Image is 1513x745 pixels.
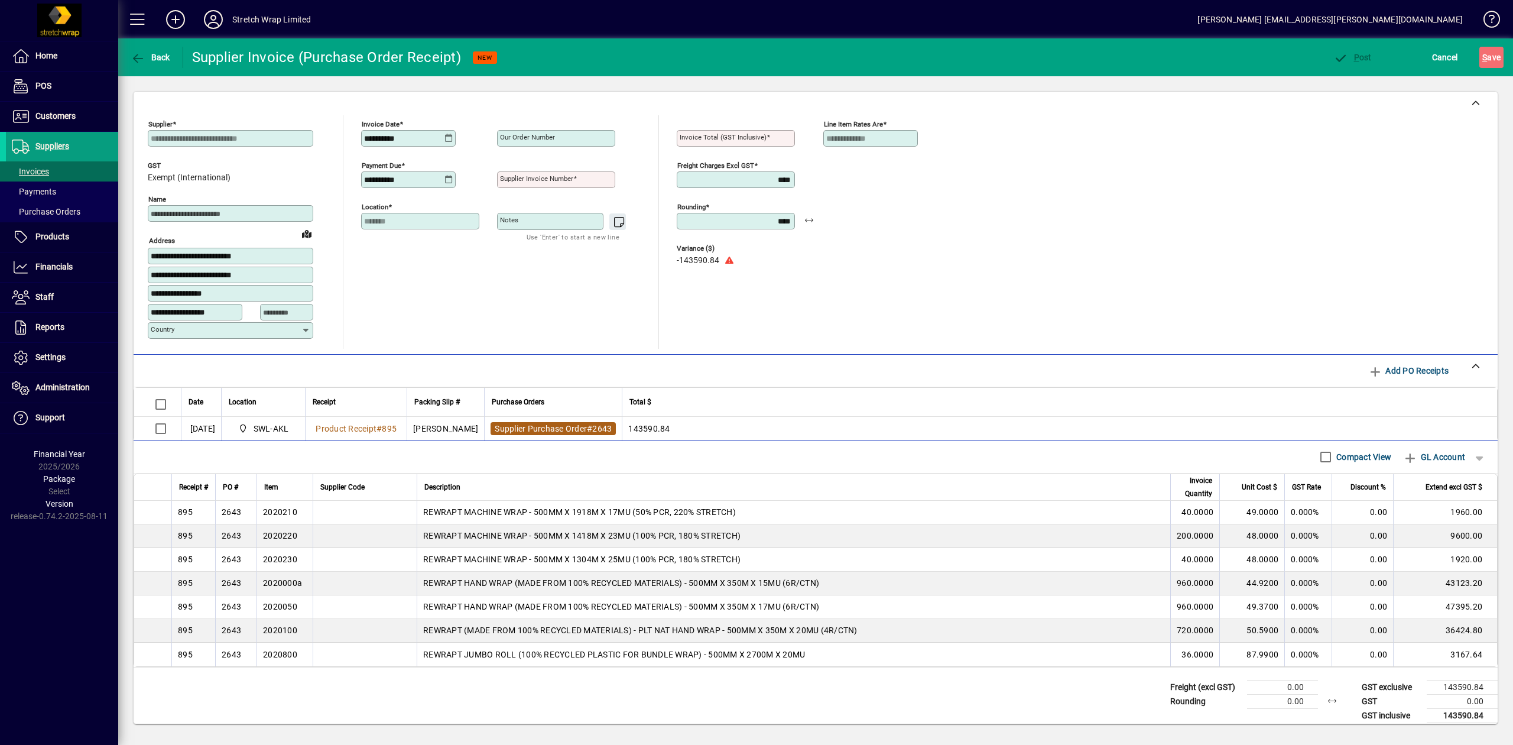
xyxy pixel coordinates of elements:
td: 960.0000 [1170,572,1219,595]
span: 895 [382,424,397,433]
td: 0.000% [1284,643,1332,666]
button: Cancel [1429,47,1461,68]
td: 3167.64 [1393,643,1497,666]
span: Products [35,232,69,241]
td: 48.0000 [1219,524,1284,548]
td: 895 [171,595,215,619]
td: REWRAPT MACHINE WRAP - 500MM X 1418M X 23MU (100% PCR, 180% STRETCH) [417,524,1170,548]
mat-label: Location [362,203,388,211]
span: ost [1333,53,1372,62]
span: Extend excl GST $ [1426,481,1482,494]
span: -143590.84 [677,256,719,265]
app-page-header-button: Back [118,47,183,68]
td: 0.00 [1332,619,1393,643]
td: 50.5900 [1219,619,1284,643]
button: GL Account [1397,446,1471,468]
button: Save [1479,47,1504,68]
span: Invoices [12,167,49,176]
div: [PERSON_NAME] [EMAIL_ADDRESS][PERSON_NAME][DOMAIN_NAME] [1197,10,1463,29]
mat-hint: Use 'Enter' to start a new line [527,230,619,244]
span: Home [35,51,57,60]
span: Product Receipt [316,424,376,433]
td: REWRAPT (MADE FROM 100% RECYCLED MATERIALS) - PLT NAT HAND WRAP - 500MM X 350M X 20MU (4R/CTN) [417,619,1170,643]
td: 2643 [215,572,257,595]
span: Unit Cost $ [1242,481,1277,494]
span: GST Rate [1292,481,1321,494]
td: 1960.00 [1393,501,1497,524]
td: 0.00 [1247,694,1318,708]
span: Receipt # [179,481,208,494]
td: 0.000% [1284,501,1332,524]
td: 49.0000 [1219,501,1284,524]
a: Customers [6,102,118,131]
a: Invoices [6,161,118,182]
td: 0.000% [1284,619,1332,643]
td: 43123.20 [1393,572,1497,595]
td: 40.0000 [1170,501,1219,524]
div: Supplier Invoice (Purchase Order Receipt) [192,48,461,67]
button: Post [1330,47,1375,68]
td: 895 [171,619,215,643]
td: GST [1356,694,1427,708]
mat-label: Our order number [500,133,555,141]
mat-label: Payment due [362,161,401,170]
span: # [587,424,592,433]
div: 2020100 [263,624,297,636]
span: Payments [12,187,56,196]
td: 1920.00 [1393,548,1497,572]
span: [DATE] [190,423,216,435]
td: 0.00 [1247,680,1318,694]
mat-label: Freight charges excl GST [677,161,754,170]
span: Back [131,53,170,62]
td: REWRAPT HAND WRAP (MADE FROM 100% RECYCLED MATERIALS) - 500MM X 350M X 15MU (6R/CTN) [417,572,1170,595]
td: 720.0000 [1170,619,1219,643]
button: Profile [194,9,232,30]
td: 2643 [215,524,257,548]
a: Knowledge Base [1475,2,1498,41]
span: Package [43,474,75,484]
mat-label: Rounding [677,203,706,211]
span: GL Account [1403,448,1465,467]
span: NEW [478,54,492,61]
button: Add [157,9,194,30]
td: 44.9200 [1219,572,1284,595]
a: Settings [6,343,118,372]
span: Discount % [1350,481,1386,494]
mat-label: Notes [500,216,518,224]
span: Description [424,481,460,494]
span: SWL-AKL [233,422,293,436]
span: Purchase Orders [492,396,544,409]
div: 2020220 [263,530,297,542]
td: 0.00 [1332,501,1393,524]
span: # [376,424,382,433]
span: POS [35,81,51,90]
td: REWRAPT MACHINE WRAP - 500MM X 1304M X 25MU (100% PCR, 180% STRETCH) [417,548,1170,572]
td: 9600.00 [1393,524,1497,548]
span: Cancel [1432,48,1458,67]
td: Freight (excl GST) [1164,680,1247,694]
div: 2020210 [263,506,297,518]
span: Reports [35,322,64,332]
td: 143590.84 [1427,680,1498,694]
span: Variance ($) [677,245,748,252]
span: Administration [35,383,90,392]
td: 40.0000 [1170,548,1219,572]
span: Item [264,481,278,494]
td: 895 [171,572,215,595]
span: Invoice Quantity [1178,474,1212,500]
td: 47395.20 [1393,595,1497,619]
div: 2020230 [263,553,297,565]
td: 2643 [215,548,257,572]
td: 0.00 [1332,524,1393,548]
label: Compact View [1334,451,1391,463]
a: Product Receipt#895 [311,422,401,435]
mat-label: Name [148,195,166,203]
span: Customers [35,111,76,121]
td: 0.00 [1332,643,1393,666]
a: Products [6,222,118,252]
span: Financials [35,262,73,271]
div: Stretch Wrap Limited [232,10,311,29]
td: 87.9900 [1219,643,1284,666]
td: Rounding [1164,694,1247,708]
div: Date [189,396,214,409]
